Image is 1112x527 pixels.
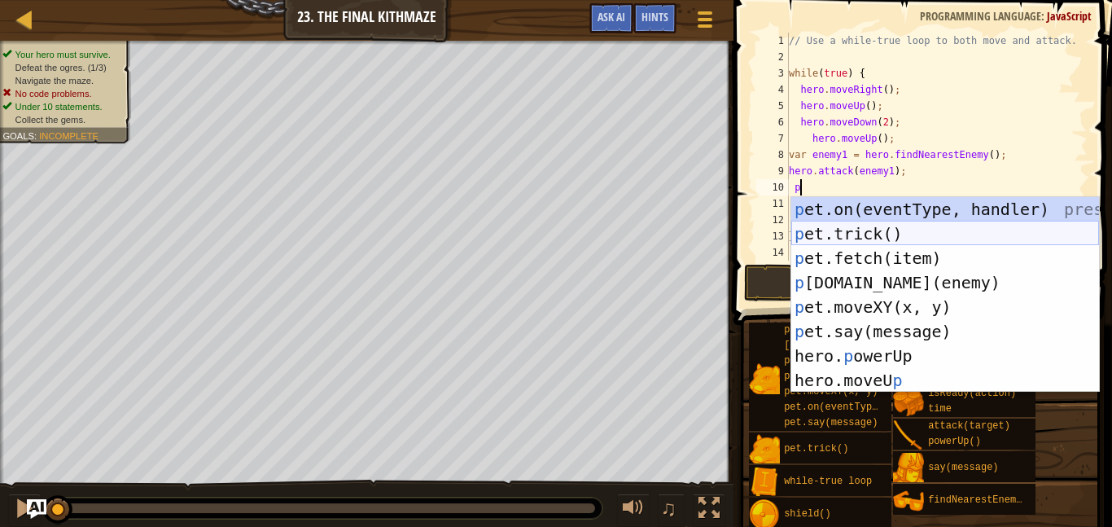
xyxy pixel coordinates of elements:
[928,388,1016,399] span: isReady(action)
[928,403,952,415] span: time
[2,74,121,87] li: Navigate the maze.
[784,371,942,382] span: pet.findNearestByType(type)
[15,101,103,112] span: Under 10 statements.
[641,9,668,24] span: Hints
[8,494,41,527] button: Ctrl + P: Pause
[658,494,685,527] button: ♫
[749,467,780,498] img: portrait.png
[15,75,94,86] span: Navigate the maze.
[15,62,107,72] span: Defeat the ogres. (1/3)
[693,494,725,527] button: Toggle fullscreen
[39,130,99,141] span: Incomplete
[756,244,789,261] div: 14
[928,494,1034,506] span: findNearestEnemy()
[685,3,725,42] button: Show game menu
[784,355,872,367] span: pet.fetch(item)
[756,195,789,212] div: 11
[2,100,121,113] li: Under 10 statements.
[2,130,34,141] span: Goals
[27,499,46,519] button: Ask AI
[893,485,924,516] img: portrait.png
[756,130,789,147] div: 7
[756,33,789,49] div: 1
[661,496,677,520] span: ♫
[893,453,924,484] img: portrait.png
[756,65,789,81] div: 3
[784,508,831,520] span: shield()
[756,98,789,114] div: 5
[784,324,802,336] span: pet
[589,3,633,33] button: Ask AI
[2,87,121,100] li: No code problems.
[756,114,789,130] div: 6
[2,48,121,61] li: Your hero must survive.
[928,462,998,473] span: say(message)
[784,340,901,351] span: [DOMAIN_NAME](enemy)
[784,417,878,428] span: pet.say(message)
[749,434,780,465] img: portrait.png
[756,49,789,65] div: 2
[617,494,650,527] button: Adjust volume
[928,436,981,447] span: powerUp()
[744,264,1092,301] button: Run ⇧↵
[784,386,878,397] span: pet.moveXY(x, y)
[15,114,86,125] span: Collect the gems.
[15,88,92,99] span: No code problems.
[1047,8,1092,24] span: JavaScript
[598,9,625,24] span: Ask AI
[784,476,872,487] span: while-true loop
[756,179,789,195] div: 10
[756,147,789,163] div: 8
[784,443,848,455] span: pet.trick()
[2,61,121,74] li: Defeat the ogres.
[1041,8,1047,24] span: :
[928,420,1010,432] span: attack(target)
[34,130,39,141] span: :
[749,363,780,394] img: portrait.png
[756,212,789,228] div: 12
[784,402,936,413] span: pet.on(eventType, handler)
[893,388,924,419] img: portrait.png
[893,420,924,451] img: portrait.png
[756,228,789,244] div: 13
[2,113,121,126] li: Collect the gems.
[920,8,1041,24] span: Programming language
[756,163,789,179] div: 9
[756,81,789,98] div: 4
[15,49,111,59] span: Your hero must survive.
